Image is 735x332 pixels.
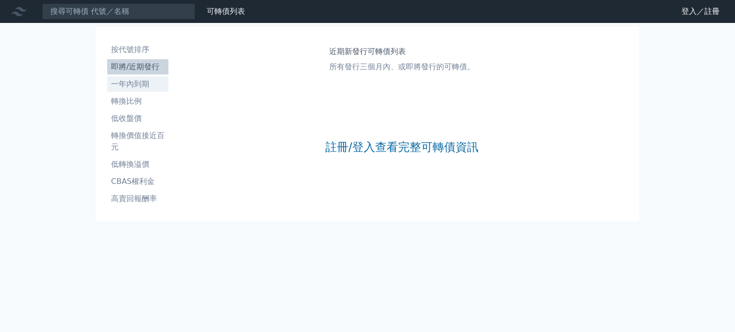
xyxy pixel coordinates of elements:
[42,3,195,20] input: 搜尋可轉債 代號／名稱
[329,61,475,73] p: 所有發行三個月內、或即將發行的可轉債。
[207,7,245,16] a: 可轉債列表
[325,139,479,155] a: 註冊/登入查看完整可轉債資訊
[107,159,168,170] li: 低轉換溢價
[107,128,168,155] a: 轉換價值接近百元
[329,46,475,57] h1: 近期新發行可轉債列表
[107,61,168,73] li: 即將/近期發行
[107,42,168,57] a: 按代號排序
[107,94,168,109] a: 轉換比例
[107,191,168,206] a: 高賣回報酬率
[107,44,168,55] li: 按代號排序
[107,76,168,92] a: 一年內到期
[107,193,168,204] li: 高賣回報酬率
[107,130,168,153] li: 轉換價值接近百元
[107,113,168,124] li: 低收盤價
[107,78,168,90] li: 一年內到期
[107,111,168,126] a: 低收盤價
[107,176,168,187] li: CBAS權利金
[107,59,168,75] a: 即將/近期發行
[107,157,168,172] a: 低轉換溢價
[107,174,168,189] a: CBAS權利金
[674,4,727,19] a: 登入／註冊
[107,96,168,107] li: 轉換比例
